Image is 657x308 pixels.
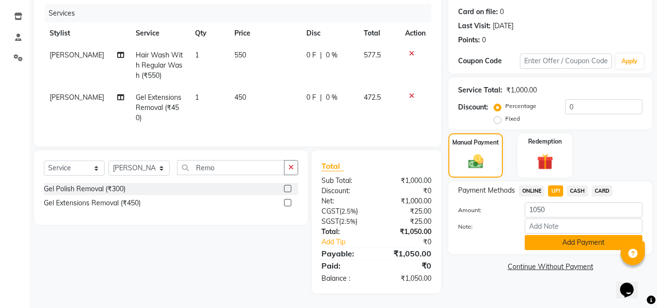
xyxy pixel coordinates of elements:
[505,102,536,110] label: Percentage
[136,93,181,122] span: Gel Extensions Removal (₹450)
[376,176,439,186] div: ₹1,000.00
[326,50,337,60] span: 0 %
[520,54,612,69] input: Enter Offer / Coupon Code
[314,186,376,196] div: Discount:
[458,35,480,45] div: Points:
[234,93,246,102] span: 450
[532,152,558,172] img: _gift.svg
[458,185,515,196] span: Payment Methods
[376,217,439,227] div: ₹25.00
[376,273,439,284] div: ₹1,050.00
[341,207,356,215] span: 2.5%
[306,50,316,60] span: 0 F
[320,92,322,103] span: |
[189,22,229,44] th: Qty
[525,202,642,217] input: Amount
[399,22,431,44] th: Action
[314,237,387,247] a: Add Tip
[482,35,486,45] div: 0
[314,260,376,272] div: Paid:
[458,21,491,31] div: Last Visit:
[364,51,381,59] span: 577.5
[314,273,376,284] div: Balance :
[44,184,125,194] div: Gel Polish Removal (₹300)
[195,51,199,59] span: 1
[616,54,643,69] button: Apply
[567,185,588,197] span: CASH
[505,114,520,123] label: Fixed
[321,217,339,226] span: SGST
[458,102,488,112] div: Discount:
[321,161,344,171] span: Total
[50,51,104,59] span: [PERSON_NAME]
[301,22,358,44] th: Disc
[451,206,517,215] label: Amount:
[341,217,355,225] span: 2.5%
[493,21,514,31] div: [DATE]
[306,92,316,103] span: 0 F
[364,93,381,102] span: 472.5
[314,227,376,237] div: Total:
[314,217,376,227] div: ( )
[376,227,439,237] div: ₹1,050.00
[321,207,339,216] span: CGST
[500,7,504,17] div: 0
[358,22,399,44] th: Total
[314,248,376,259] div: Payable:
[458,85,502,95] div: Service Total:
[314,206,376,217] div: ( )
[452,138,499,147] label: Manual Payment
[458,56,519,66] div: Coupon Code
[314,196,376,206] div: Net:
[320,50,322,60] span: |
[525,218,642,234] input: Add Note
[592,185,613,197] span: CARD
[528,137,562,146] label: Redemption
[525,235,642,250] button: Add Payment
[616,269,647,298] iframe: chat widget
[450,262,650,272] a: Continue Without Payment
[195,93,199,102] span: 1
[458,7,498,17] div: Card on file:
[376,196,439,206] div: ₹1,000.00
[463,153,488,170] img: _cash.svg
[130,22,189,44] th: Service
[136,51,183,80] span: Hair Wash With Regular Wash (₹550)
[451,222,517,231] label: Note:
[376,248,439,259] div: ₹1,050.00
[45,4,439,22] div: Services
[376,260,439,272] div: ₹0
[314,176,376,186] div: Sub Total:
[229,22,301,44] th: Price
[326,92,337,103] span: 0 %
[519,185,544,197] span: ONLINE
[44,198,141,208] div: Gel Extensions Removal (₹450)
[506,85,537,95] div: ₹1,000.00
[234,51,246,59] span: 550
[387,237,439,247] div: ₹0
[50,93,104,102] span: [PERSON_NAME]
[376,206,439,217] div: ₹25.00
[376,186,439,196] div: ₹0
[44,22,130,44] th: Stylist
[548,185,563,197] span: UPI
[177,160,284,175] input: Search or Scan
